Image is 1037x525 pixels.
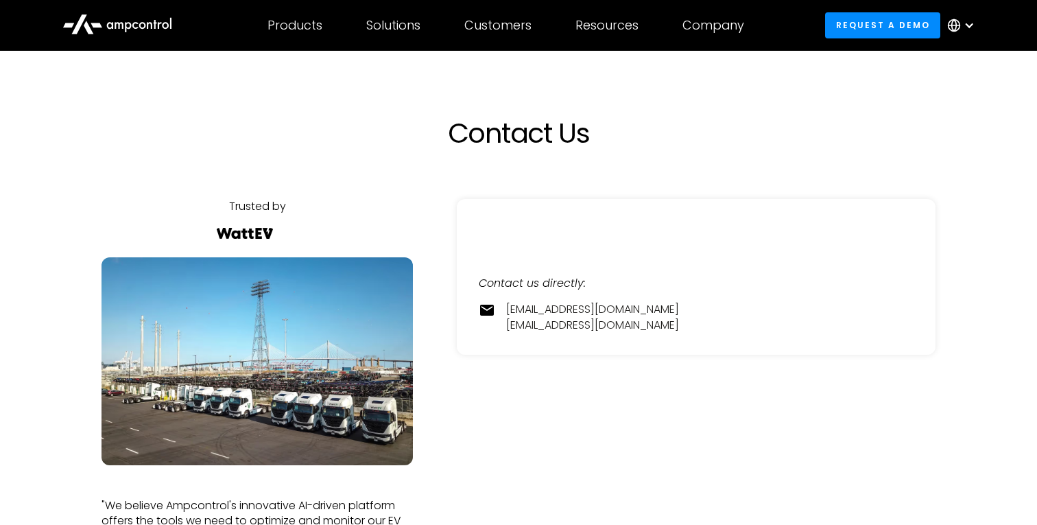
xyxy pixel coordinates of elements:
div: Resources [575,18,639,33]
a: Request a demo [825,12,940,38]
a: [EMAIL_ADDRESS][DOMAIN_NAME] [506,302,679,317]
h1: Contact Us [217,117,820,150]
div: Contact us directly: [479,276,914,291]
img: Watt EV Logo Real [215,228,275,239]
div: Company [682,18,744,33]
a: [EMAIL_ADDRESS][DOMAIN_NAME] [506,318,679,333]
div: Solutions [366,18,420,33]
div: Products [267,18,322,33]
div: Customers [464,18,532,33]
div: Trusted by [229,199,286,214]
